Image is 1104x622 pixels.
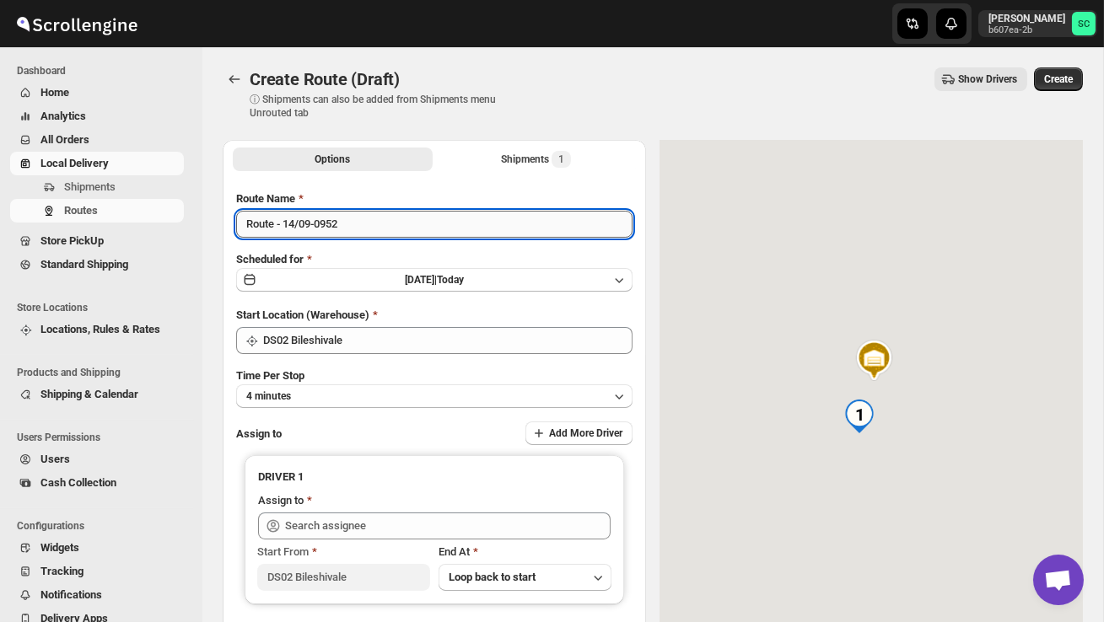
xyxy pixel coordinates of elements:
span: Route Name [236,192,295,205]
div: End At [439,544,611,560]
div: 1 [843,408,876,442]
input: Search assignee [285,512,611,539]
span: Users Permissions [17,431,191,444]
span: Shipping & Calendar [40,388,138,400]
input: Eg: Bengaluru Route [236,211,633,238]
button: Selected Shipments [436,147,636,171]
button: Create [1034,67,1083,91]
p: b607ea-2b [988,25,1065,35]
button: User menu [978,10,1097,37]
button: Analytics [10,105,184,128]
span: Configurations [17,519,191,533]
span: Time Per Stop [236,369,304,382]
span: Store PickUp [40,234,104,247]
div: Assign to [258,492,304,509]
div: Shipments [501,151,571,168]
input: Search location [263,327,633,354]
button: Home [10,81,184,105]
button: Shipping & Calendar [10,383,184,406]
span: All Orders [40,133,89,146]
button: All Orders [10,128,184,152]
span: Local Delivery [40,157,109,169]
button: Routes [10,199,184,223]
span: Analytics [40,110,86,122]
span: Scheduled for [236,253,304,265]
text: SC [1078,19,1090,29]
button: Tracking [10,560,184,583]
span: Today [437,274,464,286]
p: ⓘ Shipments can also be added from Shipments menu Unrouted tab [250,93,515,120]
span: Show Drivers [958,72,1017,86]
span: Dashboard [17,64,191,78]
span: Start From [257,545,309,558]
button: Loop back to start [439,564,611,591]
button: 4 minutes [236,384,633,408]
span: Sanjay chetri [1072,12,1096,35]
div: Open chat [1033,555,1084,605]
button: Show Drivers [934,67,1027,91]
h3: DRIVER 1 [258,469,611,485]
span: Assign to [236,427,282,440]
button: Routes [223,67,246,91]
span: Widgets [40,541,79,554]
span: Cash Collection [40,476,116,489]
p: [PERSON_NAME] [988,12,1065,25]
button: Shipments [10,175,184,199]
span: Users [40,453,70,465]
span: Create [1044,72,1073,86]
button: Users [10,448,184,471]
button: [DATE]|Today [236,268,633,292]
button: Widgets [10,536,184,560]
span: Start Location (Warehouse) [236,308,369,321]
button: Locations, Rules & Rates [10,318,184,341]
button: Add More Driver [525,421,633,445]
span: Loop back to start [449,571,536,583]
span: Store Locations [17,301,191,314]
span: Add More Driver [549,426,622,440]
span: Options [315,153,351,166]
span: Create Route (Draft) [250,69,400,89]
span: Products and Shipping [17,366,191,379]
img: ScrollEngine [13,3,140,45]
span: Notifications [40,588,102,601]
span: Tracking [40,565,83,577]
span: Home [40,86,69,99]
button: Notifications [10,583,184,607]
span: Locations, Rules & Rates [40,323,160,335]
span: 4 minutes [246,389,291,403]
span: Shipments [64,180,116,193]
span: [DATE] | [405,274,437,286]
span: Routes [64,204,98,217]
button: Cash Collection [10,471,184,495]
button: All Route Options [233,147,433,171]
span: Standard Shipping [40,258,128,271]
span: 1 [558,153,564,166]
